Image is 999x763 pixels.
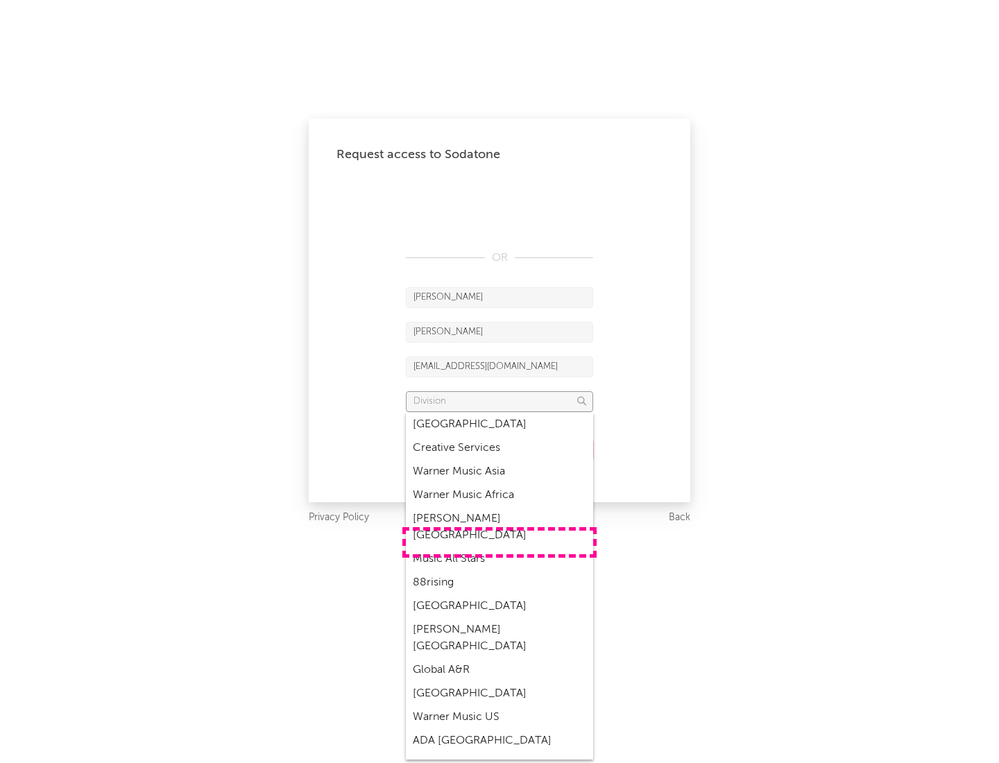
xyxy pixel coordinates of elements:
[406,287,593,308] input: First Name
[336,146,663,163] div: Request access to Sodatone
[406,705,593,729] div: Warner Music US
[406,436,593,460] div: Creative Services
[406,357,593,377] input: Email
[406,618,593,658] div: [PERSON_NAME] [GEOGRAPHIC_DATA]
[406,658,593,682] div: Global A&R
[669,509,690,526] a: Back
[406,547,593,571] div: Music All Stars
[406,682,593,705] div: [GEOGRAPHIC_DATA]
[406,483,593,507] div: Warner Music Africa
[309,509,369,526] a: Privacy Policy
[406,507,593,547] div: [PERSON_NAME] [GEOGRAPHIC_DATA]
[406,413,593,436] div: [GEOGRAPHIC_DATA]
[406,391,593,412] input: Division
[406,594,593,618] div: [GEOGRAPHIC_DATA]
[406,250,593,266] div: OR
[406,460,593,483] div: Warner Music Asia
[406,729,593,753] div: ADA [GEOGRAPHIC_DATA]
[406,322,593,343] input: Last Name
[406,571,593,594] div: 88rising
